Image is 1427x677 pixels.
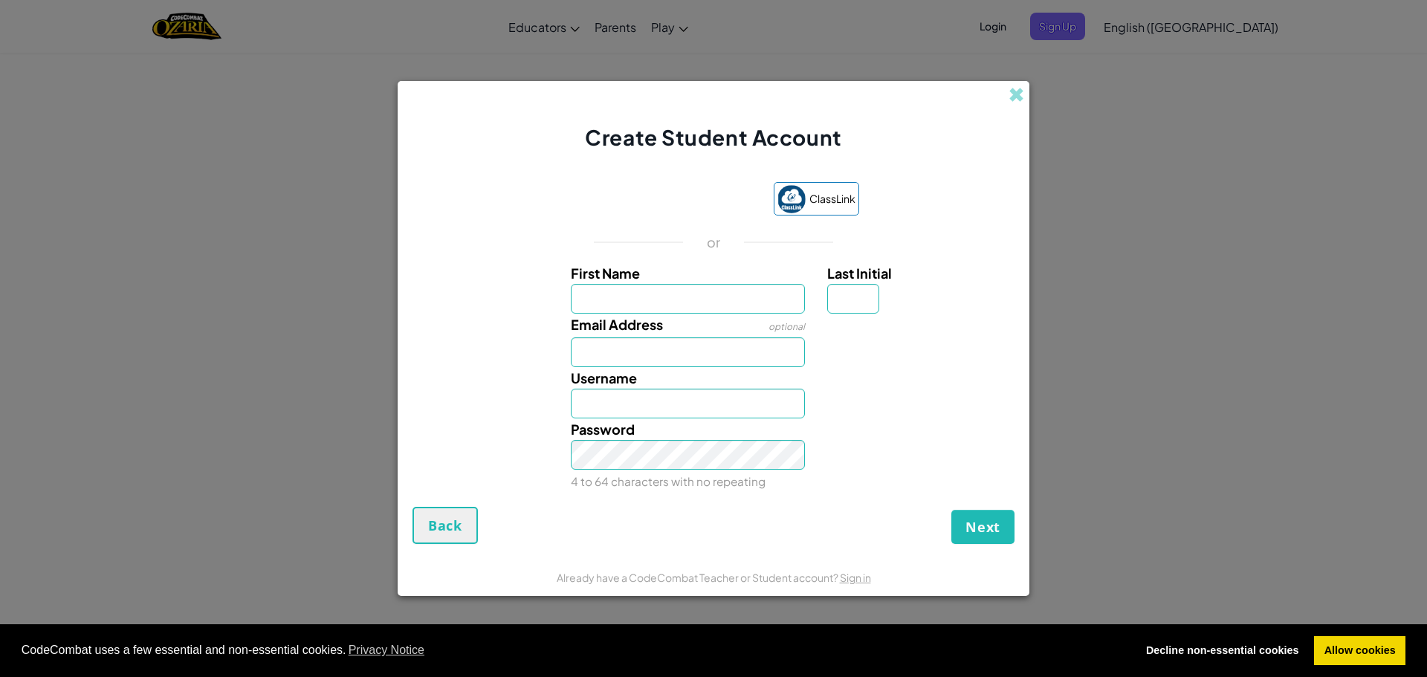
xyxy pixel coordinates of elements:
[346,639,427,661] a: learn more about cookies
[571,369,637,386] span: Username
[571,265,640,282] span: First Name
[1136,636,1309,666] a: deny cookies
[571,421,635,438] span: Password
[777,185,806,213] img: classlink-logo-small.png
[557,571,840,584] span: Already have a CodeCombat Teacher or Student account?
[22,639,1125,661] span: CodeCombat uses a few essential and non-essential cookies.
[571,474,766,488] small: 4 to 64 characters with no repeating
[412,507,478,544] button: Back
[585,124,841,150] span: Create Student Account
[1314,636,1405,666] a: allow cookies
[560,184,766,216] iframe: Sign in with Google Button
[840,571,871,584] a: Sign in
[768,321,805,332] span: optional
[827,265,892,282] span: Last Initial
[571,316,663,333] span: Email Address
[809,188,855,210] span: ClassLink
[951,510,1015,544] button: Next
[707,233,721,251] p: or
[965,518,1000,536] span: Next
[428,516,462,534] span: Back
